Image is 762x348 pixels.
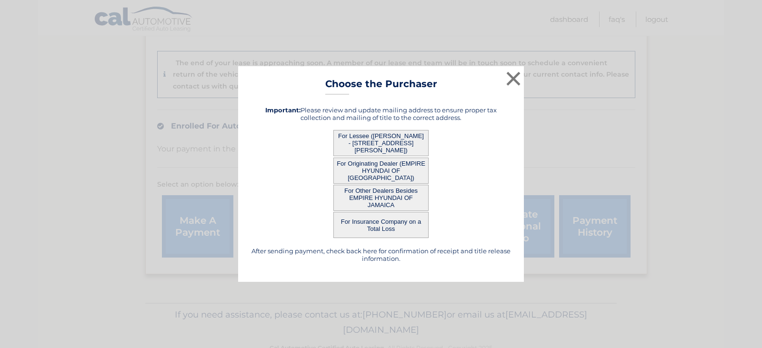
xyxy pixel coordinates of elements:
button: For Insurance Company on a Total Loss [333,212,429,238]
button: For Lessee ([PERSON_NAME] - [STREET_ADDRESS][PERSON_NAME]) [333,130,429,156]
button: × [504,69,523,88]
strong: Important: [265,106,301,114]
h3: Choose the Purchaser [325,78,437,95]
button: For Other Dealers Besides EMPIRE HYUNDAI OF JAMAICA [333,185,429,211]
button: For Originating Dealer (EMPIRE HYUNDAI OF [GEOGRAPHIC_DATA]) [333,158,429,184]
h5: After sending payment, check back here for confirmation of receipt and title release information. [250,247,512,262]
h5: Please review and update mailing address to ensure proper tax collection and mailing of title to ... [250,106,512,121]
